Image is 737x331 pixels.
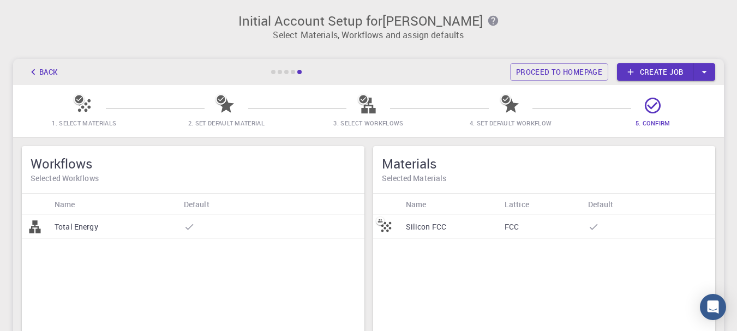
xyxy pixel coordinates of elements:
h6: Selected Workflows [31,172,356,184]
span: 1. Select Materials [52,119,116,127]
p: Silicon FCC [406,221,447,232]
div: Name [400,194,499,215]
span: 4. Set Default Workflow [470,119,552,127]
div: Default [178,194,290,215]
span: 3. Select Workflows [333,119,403,127]
div: Name [55,194,75,215]
div: Default [184,194,209,215]
div: Name [406,194,427,215]
h3: Initial Account Setup for [PERSON_NAME] [20,13,717,28]
a: Create job [617,63,693,81]
div: Icon [22,194,49,215]
span: 2. Set Default Material [188,119,265,127]
button: Back [22,63,63,81]
div: Default [588,194,614,215]
p: Total Energy [55,221,98,232]
a: Proceed to homepage [510,63,608,81]
p: FCC [505,221,519,232]
div: Name [49,194,178,215]
h6: Selected Materials [382,172,707,184]
h5: Materials [382,155,707,172]
div: Default [583,194,668,215]
div: Open Intercom Messenger [700,294,726,320]
div: Lattice [499,194,583,215]
span: 5. Confirm [636,119,670,127]
p: Select Materials, Workflows and assign defaults [20,28,717,41]
h5: Workflows [31,155,356,172]
div: Icon [373,194,400,215]
div: Lattice [505,194,529,215]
